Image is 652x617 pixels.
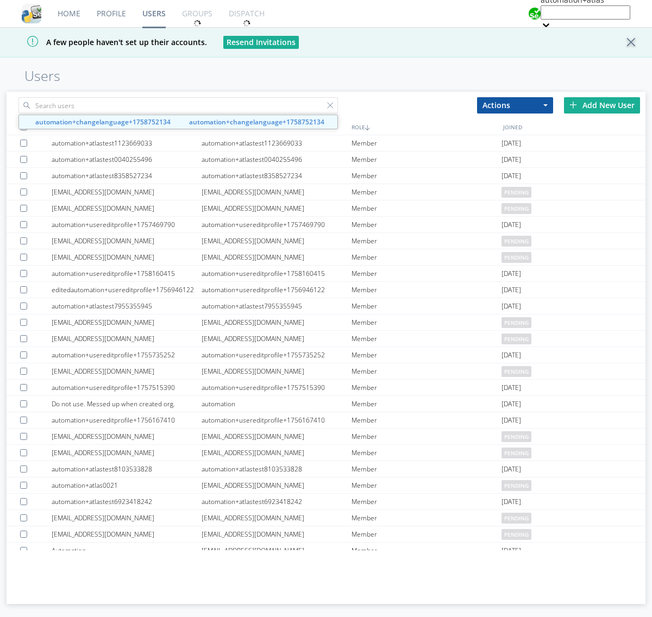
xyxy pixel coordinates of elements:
[202,461,352,477] div: automation+atlastest8103533828
[352,266,501,281] div: Member
[202,200,352,216] div: [EMAIL_ADDRESS][DOMAIN_NAME]
[352,200,501,216] div: Member
[193,20,201,27] img: spin.svg
[52,331,202,347] div: [EMAIL_ADDRESS][DOMAIN_NAME]
[7,477,645,494] a: automation+atlas0021[EMAIL_ADDRESS][DOMAIN_NAME]Memberpending
[564,97,640,114] div: Add New User
[7,526,645,543] a: [EMAIL_ADDRESS][DOMAIN_NAME][EMAIL_ADDRESS][DOMAIN_NAME]Memberpending
[7,135,645,152] a: automation+atlastest1123669033automation+atlastest1123669033Member[DATE]
[7,314,645,331] a: [EMAIL_ADDRESS][DOMAIN_NAME][EMAIL_ADDRESS][DOMAIN_NAME]Memberpending
[501,431,531,442] span: pending
[529,8,541,20] img: d2d01cd9b4174d08988066c6d424eccd
[202,314,352,330] div: [EMAIL_ADDRESS][DOMAIN_NAME]
[7,331,645,347] a: [EMAIL_ADDRESS][DOMAIN_NAME][EMAIL_ADDRESS][DOMAIN_NAME]Memberpending
[349,119,500,135] div: ROLE
[202,135,352,151] div: automation+atlastest1123669033
[202,380,352,395] div: automation+usereditprofile+1757515390
[202,543,352,558] div: [EMAIL_ADDRESS][DOMAIN_NAME]
[7,266,645,282] a: automation+usereditprofile+1758160415automation+usereditprofile+1758160415Member[DATE]
[52,477,202,493] div: automation+atlas0021
[52,135,202,151] div: automation+atlastest1123669033
[52,494,202,509] div: automation+atlastest6923418242
[501,448,531,458] span: pending
[352,168,501,184] div: Member
[7,510,645,526] a: [EMAIL_ADDRESS][DOMAIN_NAME][EMAIL_ADDRESS][DOMAIN_NAME]Memberpending
[202,494,352,509] div: automation+atlastest6923418242
[352,363,501,379] div: Member
[352,477,501,493] div: Member
[501,298,521,314] span: [DATE]
[501,152,521,168] span: [DATE]
[352,217,501,232] div: Member
[7,412,645,429] a: automation+usereditprofile+1756167410automation+usereditprofile+1756167410Member[DATE]
[52,233,202,249] div: [EMAIL_ADDRESS][DOMAIN_NAME]
[7,282,645,298] a: editedautomation+usereditprofile+1756946122automation+usereditprofile+1756946122Member[DATE]
[501,480,531,491] span: pending
[501,366,531,377] span: pending
[352,233,501,249] div: Member
[569,101,577,109] img: plus.svg
[501,252,531,263] span: pending
[501,494,521,510] span: [DATE]
[352,445,501,461] div: Member
[501,333,531,344] span: pending
[501,543,521,559] span: [DATE]
[18,97,338,114] input: Search users
[202,298,352,314] div: automation+atlastest7955355945
[52,380,202,395] div: automation+usereditprofile+1757515390
[500,119,652,135] div: JOINED
[7,445,645,461] a: [EMAIL_ADDRESS][DOMAIN_NAME][EMAIL_ADDRESS][DOMAIN_NAME]Memberpending
[352,543,501,558] div: Member
[352,331,501,347] div: Member
[202,445,352,461] div: [EMAIL_ADDRESS][DOMAIN_NAME]
[189,117,324,127] strong: automation+changelanguage+1758752134
[243,20,250,27] img: spin.svg
[52,445,202,461] div: [EMAIL_ADDRESS][DOMAIN_NAME]
[501,135,521,152] span: [DATE]
[202,266,352,281] div: automation+usereditprofile+1758160415
[477,97,553,114] button: Actions
[352,526,501,542] div: Member
[202,217,352,232] div: automation+usereditprofile+1757469790
[501,282,521,298] span: [DATE]
[501,513,531,524] span: pending
[7,184,645,200] a: [EMAIL_ADDRESS][DOMAIN_NAME][EMAIL_ADDRESS][DOMAIN_NAME]Memberpending
[7,298,645,314] a: automation+atlastest7955355945automation+atlastest7955355945Member[DATE]
[202,233,352,249] div: [EMAIL_ADDRESS][DOMAIN_NAME]
[352,347,501,363] div: Member
[7,152,645,168] a: automation+atlastest0040255496automation+atlastest0040255496Member[DATE]
[202,168,352,184] div: automation+atlastest8358527234
[352,135,501,151] div: Member
[52,543,202,558] div: Automation
[202,249,352,265] div: [EMAIL_ADDRESS][DOMAIN_NAME]
[202,510,352,526] div: [EMAIL_ADDRESS][DOMAIN_NAME]
[352,380,501,395] div: Member
[202,396,352,412] div: automation
[22,4,41,23] img: cddb5a64eb264b2086981ab96f4c1ba7
[35,117,171,127] strong: automation+changelanguage+1758752134
[202,412,352,428] div: automation+usereditprofile+1756167410
[52,429,202,444] div: [EMAIL_ADDRESS][DOMAIN_NAME]
[352,396,501,412] div: Member
[52,412,202,428] div: automation+usereditprofile+1756167410
[501,203,531,214] span: pending
[7,363,645,380] a: [EMAIL_ADDRESS][DOMAIN_NAME][EMAIL_ADDRESS][DOMAIN_NAME]Memberpending
[202,184,352,200] div: [EMAIL_ADDRESS][DOMAIN_NAME]
[202,363,352,379] div: [EMAIL_ADDRESS][DOMAIN_NAME]
[501,396,521,412] span: [DATE]
[7,233,645,249] a: [EMAIL_ADDRESS][DOMAIN_NAME][EMAIL_ADDRESS][DOMAIN_NAME]Memberpending
[501,380,521,396] span: [DATE]
[352,429,501,444] div: Member
[52,363,202,379] div: [EMAIL_ADDRESS][DOMAIN_NAME]
[52,184,202,200] div: [EMAIL_ADDRESS][DOMAIN_NAME]
[52,510,202,526] div: [EMAIL_ADDRESS][DOMAIN_NAME]
[7,347,645,363] a: automation+usereditprofile+1755735252automation+usereditprofile+1755735252Member[DATE]
[501,187,531,198] span: pending
[352,298,501,314] div: Member
[52,298,202,314] div: automation+atlastest7955355945
[352,184,501,200] div: Member
[7,217,645,233] a: automation+usereditprofile+1757469790automation+usereditprofile+1757469790Member[DATE]
[7,200,645,217] a: [EMAIL_ADDRESS][DOMAIN_NAME][EMAIL_ADDRESS][DOMAIN_NAME]Memberpending
[52,526,202,542] div: [EMAIL_ADDRESS][DOMAIN_NAME]
[202,429,352,444] div: [EMAIL_ADDRESS][DOMAIN_NAME]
